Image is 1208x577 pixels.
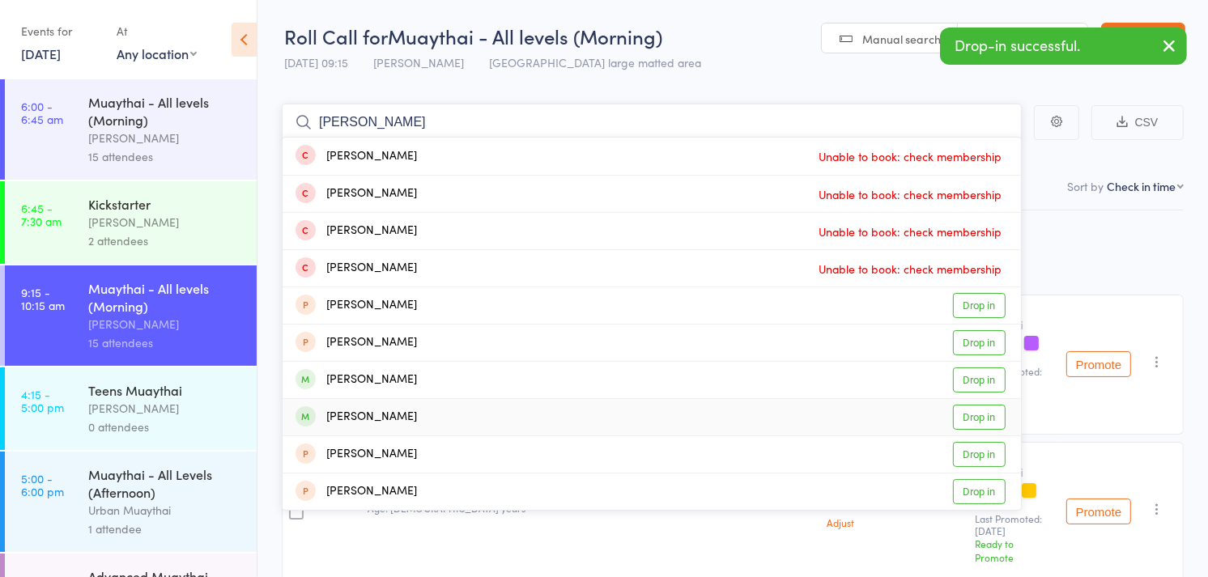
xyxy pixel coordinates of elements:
[953,330,1006,355] a: Drop in
[827,464,888,528] div: $45.00
[5,452,257,552] a: 5:00 -6:00 pmMuaythai - All Levels (Afternoon)Urban Muaythai1 attendee
[1066,499,1131,524] button: Promote
[88,399,243,418] div: [PERSON_NAME]
[953,367,1006,392] a: Drop in
[815,257,1006,281] span: Unable to book: check membership
[88,315,243,333] div: [PERSON_NAME]
[827,517,888,528] a: Adjust
[21,286,65,312] time: 9:15 - 10:15 am
[296,147,417,166] div: [PERSON_NAME]
[296,371,417,389] div: [PERSON_NAME]
[975,513,1053,537] small: Last Promoted: [DATE]
[88,231,243,250] div: 2 attendees
[88,195,243,213] div: Kickstarter
[296,259,417,278] div: [PERSON_NAME]
[88,279,243,315] div: Muaythai - All levels (Morning)
[953,479,1006,504] a: Drop in
[862,31,941,47] span: Manual search
[940,28,1187,65] div: Drop-in successful.
[21,388,64,414] time: 4:15 - 5:00 pm
[88,333,243,352] div: 15 attendees
[296,185,417,203] div: [PERSON_NAME]
[21,202,62,227] time: 6:45 - 7:30 am
[296,445,417,464] div: [PERSON_NAME]
[88,213,243,231] div: [PERSON_NAME]
[1091,105,1184,140] button: CSV
[1067,178,1104,194] label: Sort by
[117,45,197,62] div: Any location
[117,18,197,45] div: At
[282,104,1022,141] input: Search by name
[88,129,243,147] div: [PERSON_NAME]
[88,520,243,538] div: 1 attendee
[489,54,701,70] span: [GEOGRAPHIC_DATA] large matted area
[88,93,243,129] div: Muaythai - All levels (Morning)
[5,79,257,180] a: 6:00 -6:45 amMuaythai - All levels (Morning)[PERSON_NAME]15 attendees
[21,45,61,62] a: [DATE]
[88,381,243,399] div: Teens Muaythai
[388,23,662,49] span: Muaythai - All levels (Morning)
[88,501,243,520] div: Urban Muaythai
[284,23,388,49] span: Roll Call for
[1066,351,1131,377] button: Promote
[296,296,417,315] div: [PERSON_NAME]
[88,465,243,501] div: Muaythai - All Levels (Afternoon)
[296,222,417,240] div: [PERSON_NAME]
[88,147,243,166] div: 15 attendees
[953,442,1006,467] a: Drop in
[827,500,888,511] a: Show more
[88,418,243,436] div: 0 attendees
[815,182,1006,206] span: Unable to book: check membership
[5,367,257,450] a: 4:15 -5:00 pmTeens Muaythai[PERSON_NAME]0 attendees
[815,219,1006,244] span: Unable to book: check membership
[5,265,257,366] a: 9:15 -10:15 amMuaythai - All levels (Morning)[PERSON_NAME]15 attendees
[5,181,257,264] a: 6:45 -7:30 amKickstarter[PERSON_NAME]2 attendees
[296,408,417,426] div: [PERSON_NAME]
[975,537,1053,564] div: Ready to Promote
[21,472,64,498] time: 5:00 - 6:00 pm
[373,54,464,70] span: [PERSON_NAME]
[21,18,100,45] div: Events for
[1101,23,1185,55] a: Exit roll call
[296,482,417,501] div: [PERSON_NAME]
[953,293,1006,318] a: Drop in
[953,405,1006,430] a: Drop in
[21,100,63,125] time: 6:00 - 6:45 am
[1107,178,1176,194] div: Check in time
[815,144,1006,168] span: Unable to book: check membership
[296,333,417,352] div: [PERSON_NAME]
[284,54,348,70] span: [DATE] 09:15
